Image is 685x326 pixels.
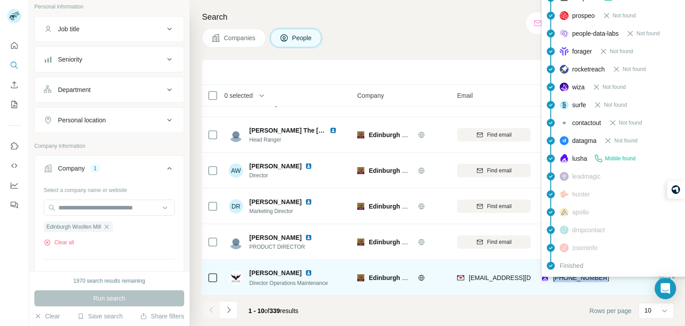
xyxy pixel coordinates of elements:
button: Enrich CSV [7,77,21,93]
div: Seniority [58,55,82,64]
button: Dashboard [7,177,21,193]
img: Avatar [229,235,243,249]
img: provider contactout logo [560,121,569,125]
button: Clear all [44,238,74,247]
span: Edinburgh Woollen Mill [46,223,101,231]
span: [PERSON_NAME] [249,233,301,242]
span: [PERSON_NAME] [249,197,301,206]
span: Rows per page [590,306,631,315]
span: Not found [602,83,626,91]
span: Not found [614,137,637,145]
span: results [248,307,298,314]
div: Select a company name or website [44,183,175,194]
span: Not found [604,101,627,109]
span: surfe [572,100,586,109]
span: Not found [613,12,636,20]
span: Not found [636,29,660,38]
button: Use Surfe API [7,158,21,174]
span: [PHONE_NUMBER] [553,274,609,281]
button: Job title [35,18,184,40]
button: Feedback [7,197,21,213]
img: provider wiza logo [560,83,569,92]
div: 1 [90,164,100,172]
img: provider rocketreach logo [560,65,569,74]
span: Edinburgh Woollen Mill [369,131,438,138]
span: wiza [572,83,585,92]
span: Email [457,91,473,100]
span: Find email [487,131,512,139]
img: LinkedIn logo [305,234,312,241]
span: zoominfo [572,243,598,252]
img: provider forager logo [560,47,569,56]
span: Edinburgh Woollen Mill [369,274,438,281]
span: Not found [610,47,633,55]
span: lusha [572,154,587,163]
button: Use Surfe on LinkedIn [7,138,21,154]
img: provider datagma logo [560,136,569,145]
img: provider apollo logo [560,208,569,217]
span: datagma [572,136,596,145]
span: Edinburgh Woollen Mill [369,203,438,210]
div: AW [229,163,243,178]
img: Logo of Edinburgh Woollen Mill [357,274,364,281]
span: Company [357,91,384,100]
button: Clear [34,312,60,321]
span: Edinburgh Woollen Mill [369,238,438,246]
button: Seniority [35,49,184,70]
span: Companies [224,33,256,42]
button: Department [35,79,184,100]
button: Quick start [7,38,21,54]
span: leadmagic [572,172,601,181]
span: apollo [572,208,589,217]
img: Logo of Edinburgh Woollen Mill [357,167,364,174]
p: 10 [644,306,652,315]
span: hunter [572,190,590,199]
button: Save search [77,312,123,321]
img: Logo of Edinburgh Woollen Mill [357,203,364,210]
span: [PERSON_NAME] [249,162,301,171]
span: Edinburgh Woollen Mill [369,167,438,174]
span: contactout [572,118,601,127]
img: provider zoominfo logo [560,243,569,252]
span: rocketreach [572,65,605,74]
p: Personal information [34,3,184,11]
button: Search [7,57,21,73]
span: of [264,307,270,314]
span: 0 selected [224,91,253,100]
button: Find email [457,200,531,213]
img: Avatar [229,128,243,142]
img: provider findymail logo [457,273,464,282]
img: provider lusha logo [560,154,569,163]
img: Logo of Edinburgh Woollen Mill [357,131,364,138]
span: 1 - 10 [248,307,264,314]
div: 1970 search results remaining [74,277,145,285]
span: forager [572,47,592,56]
img: provider hunter logo [560,190,569,198]
span: People [292,33,313,42]
button: Share filters [140,312,184,321]
span: Director [249,171,323,180]
span: 339 [270,307,280,314]
span: people-data-labs [572,29,619,38]
span: PRODUCT DIRECTOR [249,243,323,251]
img: LinkedIn logo [305,269,312,276]
div: Job title [58,25,79,33]
span: Head Ranger [249,136,347,144]
span: prospeo [572,11,595,20]
span: dropcontact [572,226,605,234]
button: Find email [457,235,531,249]
span: Not found [619,119,642,127]
img: provider dropcontact logo [560,226,569,234]
img: provider prospeo logo [560,11,569,20]
span: Director Operations Maintenance [249,280,328,286]
span: Marketing Director [249,207,323,215]
img: provider leadmagic logo [560,172,569,181]
span: Find email [487,202,512,210]
div: DR [229,199,243,213]
h4: Search [202,11,674,23]
img: LinkedIn logo [305,198,312,205]
button: Company1 [35,158,184,183]
button: Navigate to next page [220,301,238,319]
span: [PERSON_NAME] [249,268,301,277]
p: Company information [34,142,184,150]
